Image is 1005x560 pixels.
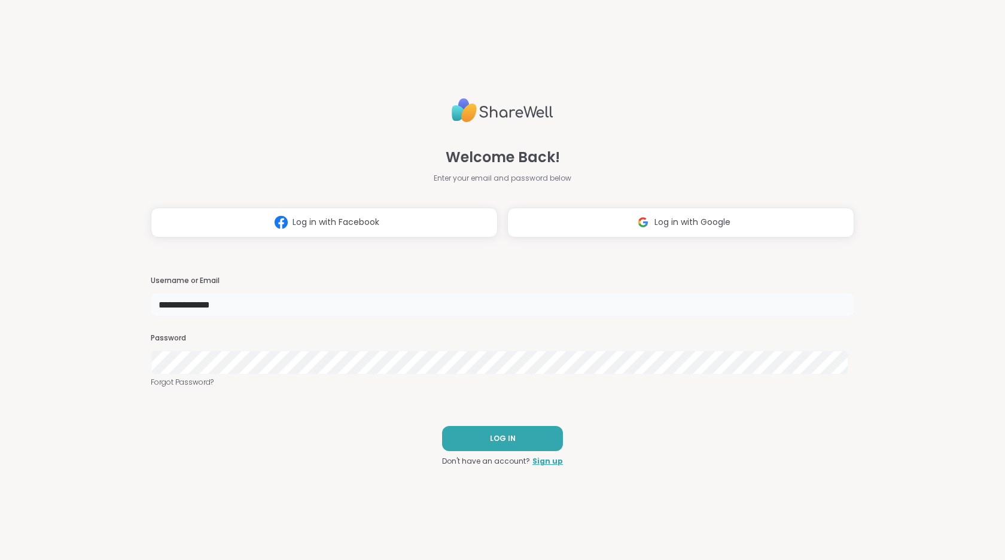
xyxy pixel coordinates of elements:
[654,216,730,229] span: Log in with Google
[446,147,560,168] span: Welcome Back!
[151,333,854,343] h3: Password
[442,456,530,467] span: Don't have an account?
[452,93,553,127] img: ShareWell Logo
[151,276,854,286] h3: Username or Email
[434,173,571,184] span: Enter your email and password below
[632,211,654,233] img: ShareWell Logomark
[507,208,854,238] button: Log in with Google
[151,377,854,388] a: Forgot Password?
[490,433,516,444] span: LOG IN
[532,456,563,467] a: Sign up
[442,426,563,451] button: LOG IN
[293,216,379,229] span: Log in with Facebook
[270,211,293,233] img: ShareWell Logomark
[151,208,498,238] button: Log in with Facebook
